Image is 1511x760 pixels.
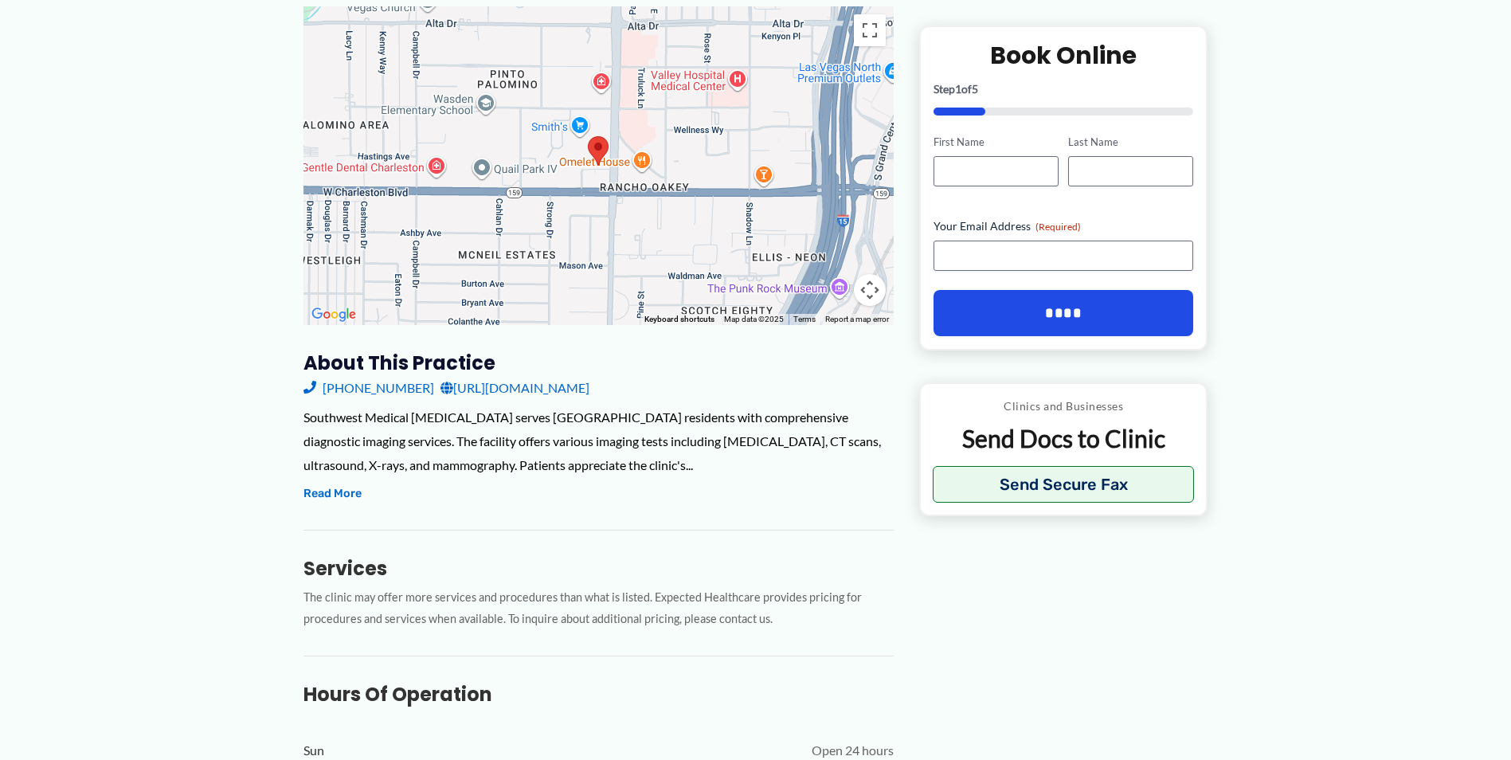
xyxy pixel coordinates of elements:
h3: Hours of Operation [303,682,894,707]
button: Toggle fullscreen view [854,14,886,46]
p: Send Docs to Clinic [933,423,1195,454]
label: Your Email Address [934,218,1194,234]
span: (Required) [1035,221,1081,233]
a: [PHONE_NUMBER] [303,376,434,400]
a: Report a map error [825,315,889,323]
button: Map camera controls [854,274,886,306]
span: Map data ©2025 [724,315,784,323]
img: Google [307,304,360,325]
p: Clinics and Businesses [933,396,1195,417]
span: 5 [972,82,978,96]
label: Last Name [1068,135,1193,150]
label: First Name [934,135,1059,150]
p: The clinic may offer more services and procedures than what is listed. Expected Healthcare provid... [303,587,894,630]
p: Step of [934,84,1194,95]
a: [URL][DOMAIN_NAME] [440,376,589,400]
div: Southwest Medical [MEDICAL_DATA] serves [GEOGRAPHIC_DATA] residents with comprehensive diagnostic... [303,405,894,476]
button: Send Secure Fax [933,466,1195,503]
h3: About this practice [303,351,894,375]
a: Open this area in Google Maps (opens a new window) [307,304,360,325]
button: Read More [303,484,362,503]
button: Keyboard shortcuts [644,314,714,325]
span: 1 [955,82,961,96]
a: Terms [793,315,816,323]
h3: Services [303,556,894,581]
h2: Book Online [934,40,1194,71]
